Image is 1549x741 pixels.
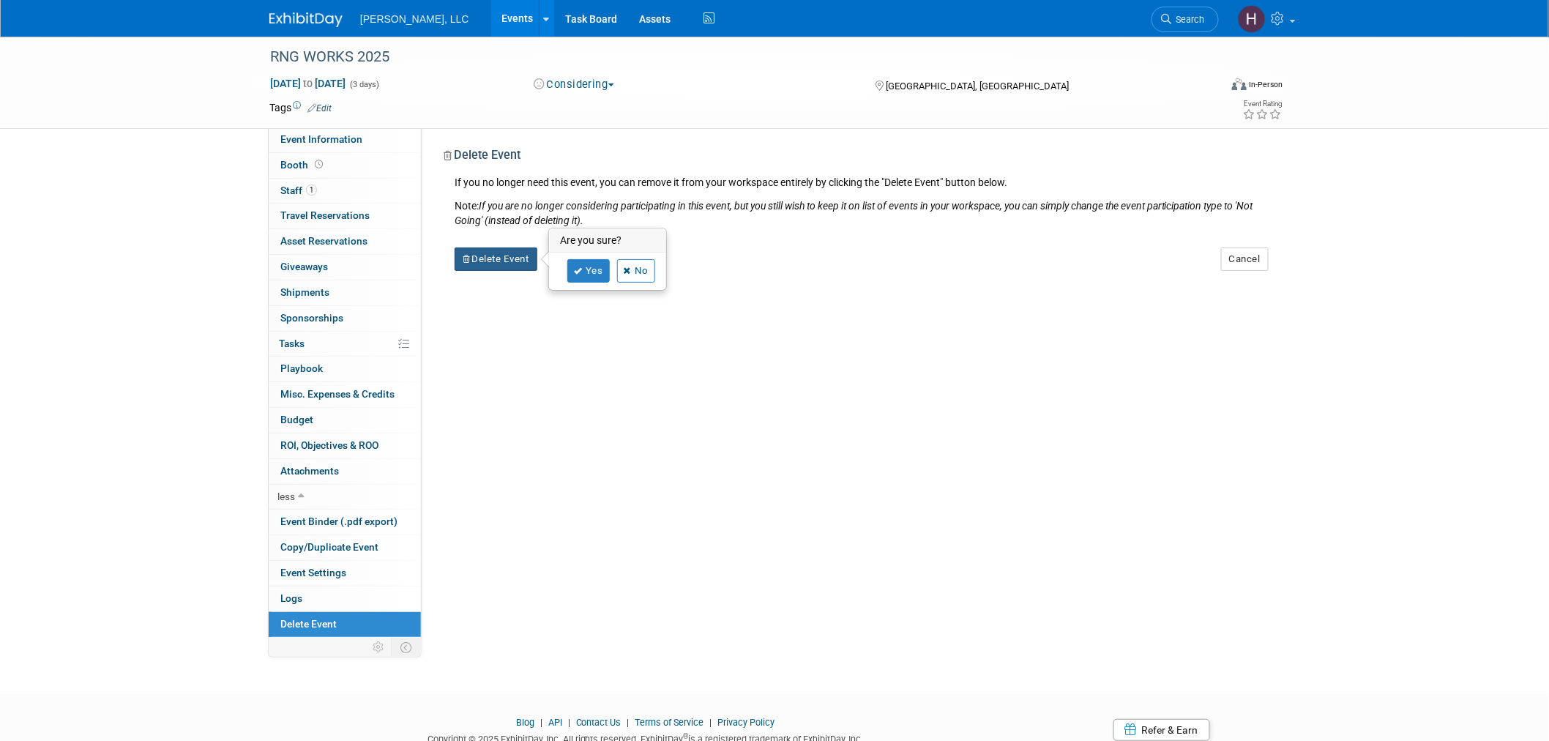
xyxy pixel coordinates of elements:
[269,535,421,560] a: Copy/Duplicate Event
[280,439,378,451] span: ROI, Objectives & ROO
[280,185,317,196] span: Staff
[1132,76,1283,98] div: Event Format
[529,77,620,92] button: Considering
[635,717,704,728] a: Terms of Service
[269,204,421,228] a: Travel Reservations
[269,306,421,331] a: Sponsorships
[455,198,1269,228] div: Note:
[348,80,379,89] span: (3 days)
[269,561,421,586] a: Event Settings
[1232,78,1247,90] img: Format-Inperson.png
[280,133,362,145] span: Event Information
[392,638,422,657] td: Toggle Event Tabs
[280,388,395,400] span: Misc. Expenses & Credits
[312,159,326,170] span: Booth not reserved yet
[269,153,421,178] a: Booth
[269,127,421,152] a: Event Information
[280,414,313,425] span: Budget
[269,12,343,27] img: ExhibitDay
[269,255,421,280] a: Giveaways
[1249,79,1283,90] div: In-Person
[269,332,421,357] a: Tasks
[277,491,295,502] span: less
[537,717,546,728] span: |
[269,612,421,637] a: Delete Event
[301,78,315,89] span: to
[1243,100,1283,108] div: Event Rating
[366,638,392,657] td: Personalize Event Tab Strip
[624,717,633,728] span: |
[280,618,337,630] span: Delete Event
[269,280,421,305] a: Shipments
[269,408,421,433] a: Budget
[280,362,323,374] span: Playbook
[269,587,421,611] a: Logs
[1238,5,1266,33] img: Hannah Mulholland
[280,465,339,477] span: Attachments
[280,567,346,578] span: Event Settings
[280,592,302,604] span: Logs
[455,200,1253,226] i: If you are no longer considering participating in this event, but you still wish to keep it on li...
[684,732,689,740] sup: ®
[548,717,562,728] a: API
[269,459,421,484] a: Attachments
[269,382,421,407] a: Misc. Expenses & Credits
[280,312,343,324] span: Sponsorships
[455,247,537,271] button: Delete Event
[516,717,534,728] a: Blog
[1221,247,1269,271] button: Cancel
[444,175,1269,228] div: If you no longer need this event, you can remove it from your workspace entirely by clicking the ...
[269,100,332,115] td: Tags
[706,717,716,728] span: |
[564,717,574,728] span: |
[1152,7,1219,32] a: Search
[269,510,421,535] a: Event Binder (.pdf export)
[550,229,665,253] h3: Are you sure?
[306,185,317,196] span: 1
[280,541,378,553] span: Copy/Duplicate Event
[567,259,610,283] a: Yes
[269,433,421,458] a: ROI, Objectives & ROO
[280,286,329,298] span: Shipments
[280,209,370,221] span: Travel Reservations
[1171,14,1205,25] span: Search
[280,515,397,527] span: Event Binder (.pdf export)
[360,13,469,25] span: [PERSON_NAME], LLC
[265,44,1197,70] div: RNG WORKS 2025
[269,485,421,510] a: less
[444,147,1269,175] div: Delete Event
[307,103,332,113] a: Edit
[280,235,367,247] span: Asset Reservations
[280,159,326,171] span: Booth
[279,338,305,349] span: Tasks
[269,357,421,381] a: Playbook
[1113,719,1210,741] a: Refer & Earn
[886,81,1069,92] span: [GEOGRAPHIC_DATA], [GEOGRAPHIC_DATA]
[269,77,346,90] span: [DATE] [DATE]
[269,229,421,254] a: Asset Reservations
[576,717,622,728] a: Contact Us
[269,179,421,204] a: Staff1
[617,259,655,283] a: No
[280,261,328,272] span: Giveaways
[718,717,775,728] a: Privacy Policy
